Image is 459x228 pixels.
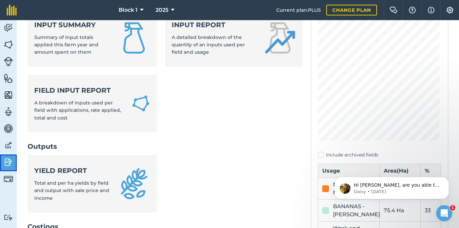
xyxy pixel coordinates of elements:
img: svg+xml;base64,PHN2ZyB4bWxucz0iaHR0cDovL3d3dy53My5vcmcvMjAwMC9zdmciIHdpZHRoPSI1NiIgaGVpZ2h0PSI2MC... [4,73,13,83]
span: Current plan : PLUS [276,6,321,14]
a: Yield reportTotal and per ha yields by field and output with sale price and income [28,155,157,213]
img: svg+xml;base64,PD94bWwgdmVyc2lvbj0iMS4wIiBlbmNvZGluZz0idXRmLTgiPz4KPCEtLSBHZW5lcmF0b3I6IEFkb2JlIE... [4,23,13,33]
a: Field Input ReportA breakdown of inputs used per field with applications, rate applied, total and... [28,75,157,132]
span: Total and per ha yields by field and output with sale price and income [34,180,109,201]
span: A breakdown of inputs used per field with applications, rate applied, total and cost [34,100,121,121]
strong: Yield report [34,166,110,175]
img: svg+xml;base64,PHN2ZyB4bWxucz0iaHR0cDovL3d3dy53My5vcmcvMjAwMC9zdmciIHdpZHRoPSIxNyIgaGVpZ2h0PSIxNy... [428,6,434,14]
iframe: Intercom live chat [436,205,452,221]
td: 75.4 Ha [379,199,420,221]
img: svg+xml;base64,PD94bWwgdmVyc2lvbj0iMS4wIiBlbmNvZGluZz0idXRmLTgiPz4KPCEtLSBHZW5lcmF0b3I6IEFkb2JlIE... [4,157,13,167]
img: Two speech bubbles overlapping with the left bubble in the forefront [389,7,398,13]
strong: Field Input Report [34,86,123,95]
strong: Input report [172,20,255,30]
iframe: Intercom notifications message [325,163,459,210]
img: svg+xml;base64,PD94bWwgdmVyc2lvbj0iMS4wIiBlbmNvZGluZz0idXRmLTgiPz4KPCEtLSBHZW5lcmF0b3I6IEFkb2JlIE... [4,214,13,221]
img: Input summary [118,22,150,54]
span: Summary of input totals applied this farm year and amount spent on them [34,34,98,55]
th: Usage [318,164,379,178]
span: Block 1 [119,6,137,14]
span: 1 [450,205,455,211]
img: svg+xml;base64,PD94bWwgdmVyc2lvbj0iMS4wIiBlbmNvZGluZz0idXRmLTgiPz4KPCEtLSBHZW5lcmF0b3I6IEFkb2JlIE... [4,174,13,184]
img: fieldmargin Logo [7,5,17,15]
a: Input summarySummary of input totals applied this farm year and amount spent on them [28,9,157,67]
img: svg+xml;base64,PD94bWwgdmVyc2lvbj0iMS4wIiBlbmNvZGluZz0idXRmLTgiPz4KPCEtLSBHZW5lcmF0b3I6IEFkb2JlIE... [4,107,13,117]
img: A question mark icon [408,7,416,13]
strong: Input summary [34,20,110,30]
td: 33 [420,199,441,221]
img: svg+xml;base64,PD94bWwgdmVyc2lvbj0iMS4wIiBlbmNvZGluZz0idXRmLTgiPz4KPCEtLSBHZW5lcmF0b3I6IEFkb2JlIE... [4,140,13,150]
img: Input report [264,22,296,54]
img: Yield report [118,168,150,200]
h2: Outputs [28,142,303,151]
img: svg+xml;base64,PHN2ZyB4bWxucz0iaHR0cDovL3d3dy53My5vcmcvMjAwMC9zdmciIHdpZHRoPSI1NiIgaGVpZ2h0PSI2MC... [4,40,13,50]
div: BANANAS - [PERSON_NAME] [333,202,380,219]
span: A detailed breakdown of the quantity of an inputs used per field and usage [172,34,245,55]
img: svg+xml;base64,PD94bWwgdmVyc2lvbj0iMS4wIiBlbmNvZGluZz0idXRmLTgiPz4KPCEtLSBHZW5lcmF0b3I6IEFkb2JlIE... [4,124,13,134]
img: svg+xml;base64,PHN2ZyB4bWxucz0iaHR0cDovL3d3dy53My5vcmcvMjAwMC9zdmciIHdpZHRoPSI1NiIgaGVpZ2h0PSI2MC... [4,90,13,100]
img: Field Input Report [131,93,150,113]
img: svg+xml;base64,PD94bWwgdmVyc2lvbj0iMS4wIiBlbmNvZGluZz0idXRmLTgiPz4KPCEtLSBHZW5lcmF0b3I6IEFkb2JlIE... [4,57,13,66]
a: Input reportA detailed breakdown of the quantity of an inputs used per field and usage [165,9,302,67]
label: Include archived fields [318,151,441,158]
img: A cog icon [446,7,454,13]
a: Change plan [326,5,377,15]
span: 2025 [156,6,168,14]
